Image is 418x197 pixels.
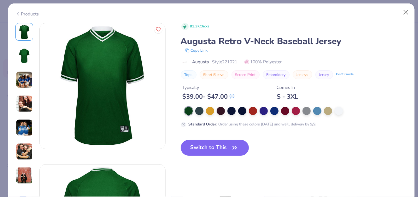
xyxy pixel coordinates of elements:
[16,143,33,160] img: User generated content
[183,93,234,101] div: $ 39.00 - $ 47.00
[192,59,209,65] span: Augusta
[181,140,249,156] button: Switch to This
[277,84,298,91] div: Comes In
[263,70,290,79] button: Embroidery
[16,119,33,136] img: User generated content
[183,84,234,91] div: Typically
[400,6,412,18] button: Close
[277,93,298,101] div: S - 3XL
[40,23,165,149] img: Front
[181,35,408,47] div: Augusta Retro V-Neck Baseball Jersey
[293,70,312,79] button: Jerseys
[232,70,260,79] button: Screen Print
[183,47,210,54] button: copy to clipboard
[181,60,189,65] img: brand logo
[315,70,333,79] button: Jersey
[190,24,209,29] span: 81.3K Clicks
[16,95,33,112] img: User generated content
[16,71,33,88] img: User generated content
[244,59,282,65] span: 100% Polyester
[16,167,33,184] img: User generated content
[189,121,317,127] div: Order using these colors [DATE] and we’ll delivery by 9/9.
[17,24,32,39] img: Front
[200,70,228,79] button: Short Sleeve
[15,11,39,17] div: Products
[181,70,197,79] button: Tops
[17,48,32,63] img: Back
[336,72,354,77] div: Print Guide
[154,25,162,33] button: Like
[189,122,218,127] strong: Standard Order :
[212,59,238,65] span: Style 221021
